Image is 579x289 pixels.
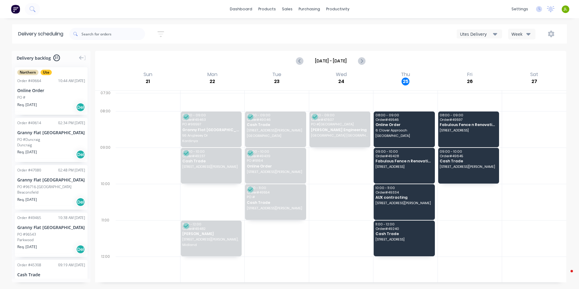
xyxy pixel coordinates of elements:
[17,215,41,221] div: Order # 49465
[440,159,497,163] span: Cash Trade
[247,128,304,132] span: [STREET_ADDRESS][PERSON_NAME]
[76,245,85,254] div: Del
[17,190,85,195] div: Beaconsfield
[76,198,85,207] div: Del
[182,122,239,126] span: PO # 96597
[311,122,368,126] span: PO # [GEOGRAPHIC_DATA]
[227,5,255,14] a: dashboard
[440,113,497,117] span: 08:00 - 09:00
[17,87,85,94] div: Online Order
[81,28,145,40] input: Search for orders
[440,150,497,153] span: 09:00 - 10:00
[273,78,281,85] div: 23
[17,197,37,202] span: Req. [DATE]
[511,31,529,37] div: Week
[247,123,304,127] span: Cash Trade
[247,195,304,199] span: PO #
[17,177,85,183] div: Granny Flat [GEOGRAPHIC_DATA]
[376,128,432,132] span: 6 Clover Approach
[17,224,85,231] div: Granny Flat [GEOGRAPHIC_DATA]
[376,222,432,226] span: 11:00 - 12:00
[182,118,239,121] span: Order # 49463
[17,271,85,278] div: Cash Trade
[528,71,540,78] div: Sat
[95,180,116,217] div: 10:00
[182,150,239,153] span: 09:00 - 10:00
[399,71,412,78] div: Thu
[17,237,85,243] div: Parkwood
[182,222,239,226] span: 11:00 - 12:00
[182,165,239,168] span: [STREET_ADDRESS][PERSON_NAME]
[182,139,239,143] span: Kardinya
[466,78,474,85] div: 26
[17,232,36,237] div: PO #96543
[376,195,432,199] span: AUX contracting
[95,217,116,253] div: 11:00
[337,78,345,85] div: 24
[440,123,497,127] span: Fabulous Fence n Renovation
[558,268,573,283] iframe: Intercom live chat
[95,108,116,144] div: 08:00
[247,164,304,168] span: Online Order
[508,29,535,39] button: Week
[182,128,239,132] span: Granny Flat [GEOGRAPHIC_DATA]
[182,232,239,236] span: [PERSON_NAME]
[17,149,37,155] span: Req. [DATE]
[247,191,304,194] span: Order # 49554
[182,159,239,163] span: Cash Trade
[296,5,323,14] div: purchasing
[95,144,116,180] div: 09:00
[376,232,432,236] span: Cash Trade
[206,71,219,78] div: Mon
[76,103,85,112] div: Del
[255,5,279,14] div: products
[247,134,304,138] span: [GEOGRAPHIC_DATA]
[144,78,152,85] div: 21
[182,227,239,231] span: Order # 49482
[58,78,85,84] div: 10:44 AM [DATE]
[41,70,52,75] span: Ute
[334,71,349,78] div: Wed
[311,113,368,117] span: 08:00 - 09:00
[270,71,283,78] div: Tue
[376,201,432,205] span: [STREET_ADDRESS][PERSON_NAME]
[376,191,432,194] span: Order # 49334
[17,70,38,75] span: Northern
[17,168,41,173] div: Order # 47080
[311,128,368,132] span: [PERSON_NAME] Engineering
[247,113,304,117] span: 08:00 - 09:00
[95,89,116,108] div: 07:30
[376,123,432,127] span: Online Order
[376,238,432,241] span: [STREET_ADDRESS]
[53,55,60,61] span: 31
[12,24,69,44] div: Delivery scheduling
[247,118,304,121] span: Order # 49046
[376,134,432,138] span: [GEOGRAPHIC_DATA]
[564,6,567,12] span: JL
[460,31,493,37] div: Utes Delivery
[376,186,432,190] span: 10:00 - 11:00
[208,78,216,85] div: 22
[247,150,304,153] span: 09:00 - 10:00
[17,120,41,126] div: Order # 49614
[76,150,85,159] div: Del
[17,184,71,190] div: PO #96716-[GEOGRAPHIC_DATA]
[17,55,51,61] span: Delivery backlog
[142,71,154,78] div: Sun
[17,262,41,268] div: Order # 45308
[457,29,502,38] button: Utes Delivery
[376,154,432,158] span: Order # 49428
[17,102,37,108] span: Req. [DATE]
[247,170,304,174] span: [STREET_ADDRESS][PERSON_NAME]
[182,134,239,137] span: 56 Anglesey Dr
[17,142,85,148] div: Duncraig
[376,227,432,231] span: Order # 49240
[311,118,368,121] span: Order # 47607
[17,78,41,84] div: Order # 49664
[376,165,432,168] span: [STREET_ADDRESS]
[508,5,531,14] div: settings
[247,159,304,162] span: PO # 9164
[182,113,239,117] span: 08:00 - 09:00
[182,243,239,247] span: Midland
[323,5,352,14] div: productivity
